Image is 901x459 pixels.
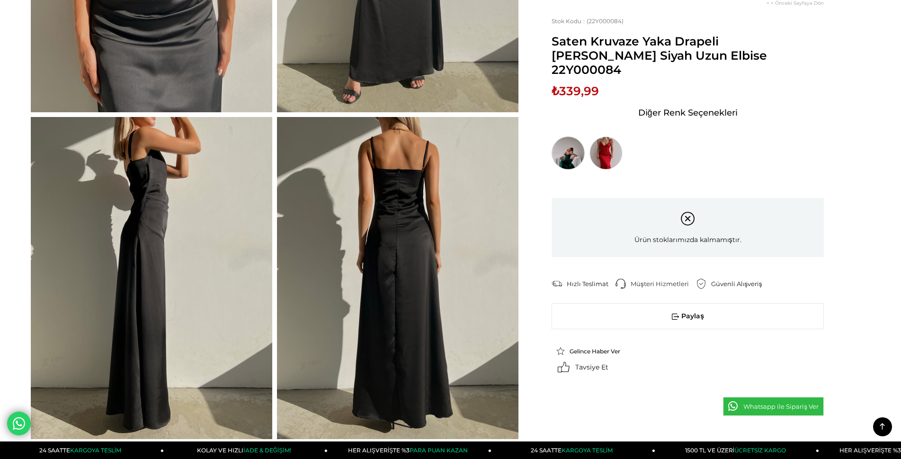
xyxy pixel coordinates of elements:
[31,117,272,439] img: Saten Kruvaze Yaka Drapeli Jocelyn Kadın Siyah Uzun Elbise 22Y000084
[552,18,587,25] span: Stok Kodu
[575,363,608,371] span: Tavsiye Et
[556,347,638,355] a: Gelince Haber Ver
[243,447,291,454] span: İADE & DEĞİŞİM!
[552,198,824,257] div: Ürün stoklarımızda kalmamıştır.
[631,279,696,288] div: Müşteri Hizmetleri
[734,447,786,454] span: ÜCRETSİZ KARGO
[552,34,824,77] span: Saten Kruvaze Yaka Drapeli [PERSON_NAME] Siyah Uzun Elbise 22Y000084
[655,441,819,459] a: 1500 TL VE ÜZERİÜCRETSİZ KARGO
[552,84,599,98] span: ₺339,99
[70,447,121,454] span: KARGOYA TESLİM
[491,441,655,459] a: 24 SAATTEKARGOYA TESLİM
[711,279,769,288] div: Güvenli Alışveriş
[562,447,613,454] span: KARGOYA TESLİM
[552,279,562,289] img: shipping.png
[638,105,738,120] span: Diğer Renk Seçenekleri
[570,348,620,355] span: Gelince Haber Ver
[589,136,623,170] img: Saten Kruvaze Yaka Drapeli Jocelyn Kadın Kırmızı Uzun Elbise 22Y000084
[723,397,824,416] a: Whatsapp ile Sipariş Ver
[552,304,823,329] span: Paylaş
[164,441,328,459] a: KOLAY VE HIZLIİADE & DEĞİŞİM!
[410,447,468,454] span: PARA PUAN KAZAN
[552,136,585,170] img: Saten Kruvaze Yaka Drapeli Jocelyn Kadın Zümrüt Uzun Elbise 22Y000084
[277,117,518,439] img: Saten Kruvaze Yaka Drapeli Jocelyn Kadın Siyah Uzun Elbise 22Y000084
[696,279,706,289] img: security.png
[552,18,624,25] span: (22Y000084)
[567,279,616,288] div: Hızlı Teslimat
[328,441,491,459] a: HER ALIŞVERİŞTE %3PARA PUAN KAZAN
[616,279,626,289] img: call-center.png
